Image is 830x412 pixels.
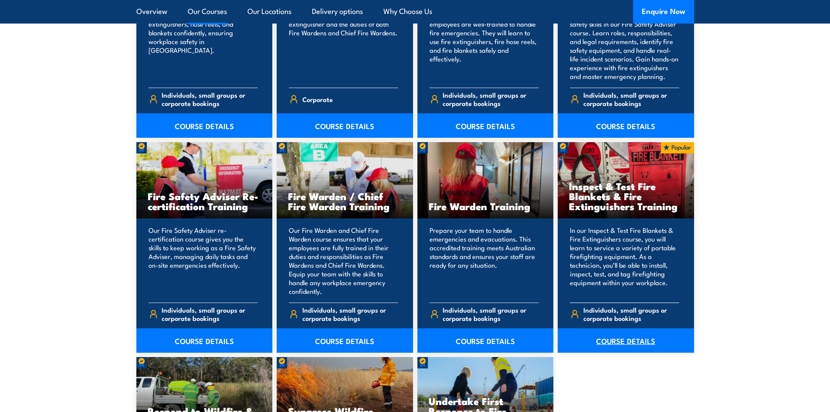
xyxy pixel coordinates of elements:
[149,226,258,296] p: Our Fire Safety Adviser re-certification course gives you the skills to keep working as a Fire Sa...
[136,113,273,138] a: COURSE DETAILS
[302,306,398,322] span: Individuals, small groups or corporate bookings
[289,2,398,81] p: Our Fire Combo Awareness Day includes training on how to use a fire extinguisher and the duties o...
[148,191,261,211] h3: Fire Safety Adviser Re-certification Training
[558,328,694,353] a: COURSE DETAILS
[288,191,402,211] h3: Fire Warden / Chief Fire Warden Training
[149,2,258,81] p: Train your team in essential fire safety. Learn to use fire extinguishers, hose reels, and blanke...
[162,306,257,322] span: Individuals, small groups or corporate bookings
[429,201,542,211] h3: Fire Warden Training
[443,91,539,107] span: Individuals, small groups or corporate bookings
[569,181,683,211] h3: Inspect & Test Fire Blankets & Fire Extinguishers Training
[302,92,333,106] span: Corporate
[430,2,539,81] p: Our Fire Extinguisher and Fire Warden course will ensure your employees are well-trained to handl...
[570,2,679,81] p: Equip your team in [GEOGRAPHIC_DATA] with key fire safety skills in our Fire Safety Adviser cours...
[417,113,554,138] a: COURSE DETAILS
[277,328,413,353] a: COURSE DETAILS
[558,113,694,138] a: COURSE DETAILS
[583,91,679,107] span: Individuals, small groups or corporate bookings
[583,306,679,322] span: Individuals, small groups or corporate bookings
[289,226,398,296] p: Our Fire Warden and Chief Fire Warden course ensures that your employees are fully trained in the...
[443,306,539,322] span: Individuals, small groups or corporate bookings
[430,226,539,296] p: Prepare your team to handle emergencies and evacuations. This accredited training meets Australia...
[136,328,273,353] a: COURSE DETAILS
[417,328,554,353] a: COURSE DETAILS
[570,226,679,296] p: In our Inspect & Test Fire Blankets & Fire Extinguishers course, you will learn to service a vari...
[277,113,413,138] a: COURSE DETAILS
[162,91,257,107] span: Individuals, small groups or corporate bookings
